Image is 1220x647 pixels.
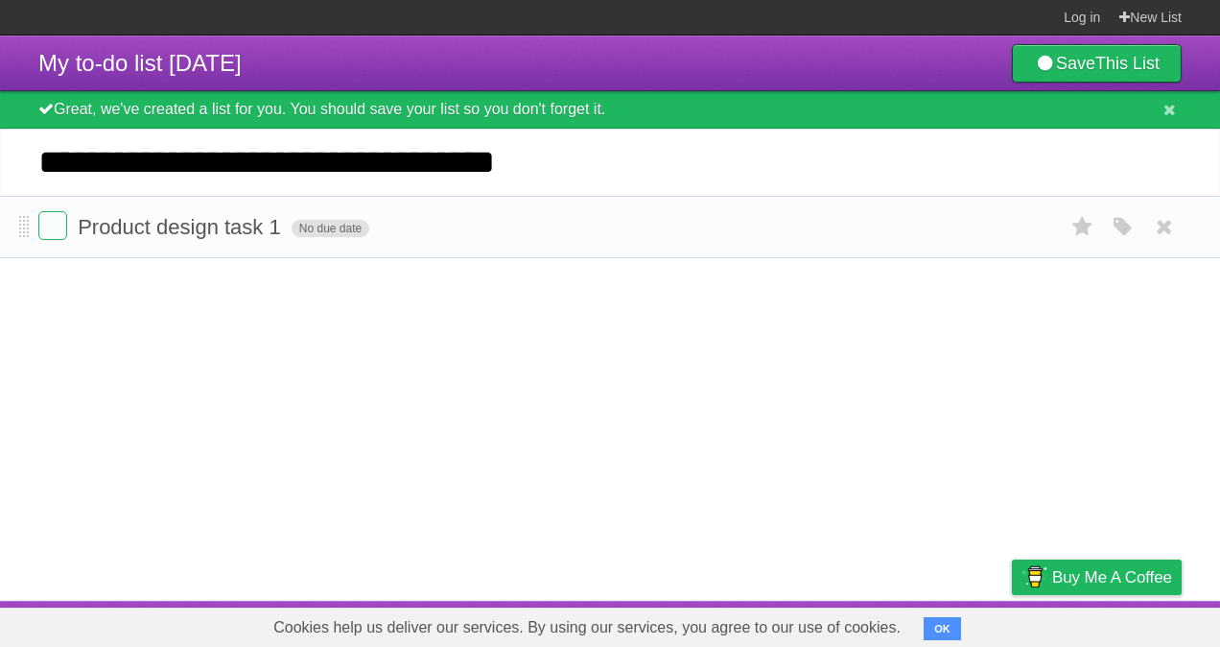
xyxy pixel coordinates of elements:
[1012,44,1182,83] a: SaveThis List
[1021,561,1047,593] img: Buy me a coffee
[38,50,242,76] span: My to-do list [DATE]
[1052,561,1172,594] span: Buy me a coffee
[1012,560,1182,595] a: Buy me a coffee
[924,617,961,640] button: OK
[757,606,797,642] a: About
[922,606,964,642] a: Terms
[1061,606,1182,642] a: Suggest a feature
[1095,54,1160,73] b: This List
[292,220,369,237] span: No due date
[1065,211,1101,243] label: Star task
[987,606,1037,642] a: Privacy
[820,606,898,642] a: Developers
[78,215,286,239] span: Product design task 1
[254,609,920,647] span: Cookies help us deliver our services. By using our services, you agree to our use of cookies.
[38,211,67,240] label: Done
